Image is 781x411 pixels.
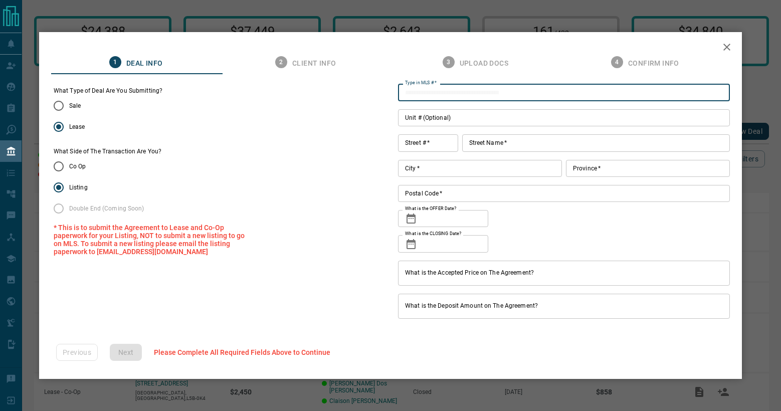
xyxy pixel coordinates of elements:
span: Please Complete All Required Fields Above to Continue [154,348,330,356]
label: What is the OFFER Date? [405,205,456,212]
span: Sale [69,101,81,110]
span: Lease [69,122,85,131]
span: Double End (Coming Soon) [69,204,144,213]
label: What Side of The Transaction Are You? [54,147,161,156]
text: 1 [113,59,117,66]
span: Deal Info [126,59,163,68]
label: Type in MLS # [405,80,437,86]
span: Listing [69,183,88,192]
p: * This is to submit the Agreement to Lease and Co-Op paperwork for your Listing, NOT to submit a ... [54,224,253,256]
label: What is the CLOSING Date? [405,231,461,237]
legend: What Type of Deal Are You Submitting? [54,87,162,95]
span: Co Op [69,162,86,171]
